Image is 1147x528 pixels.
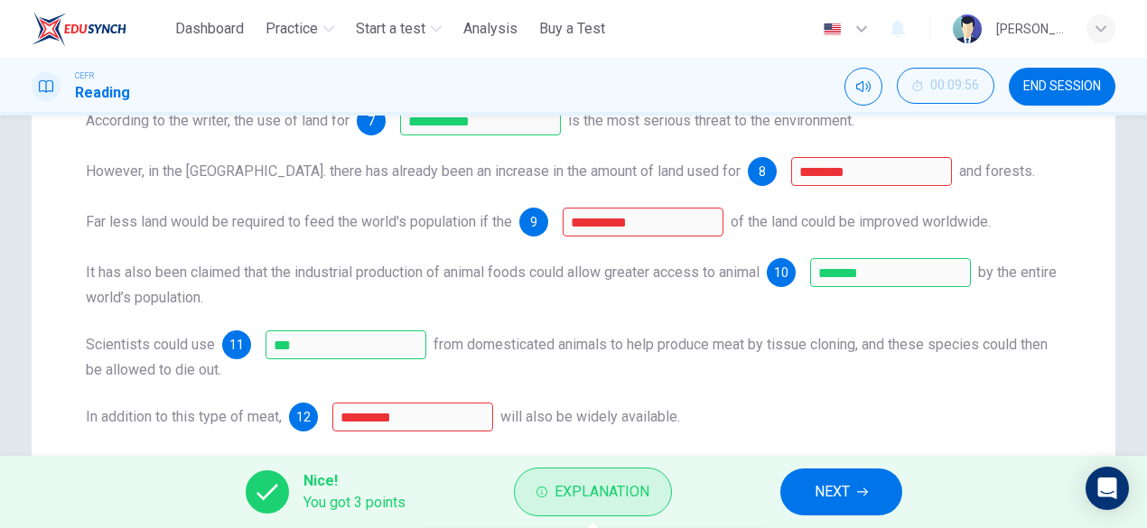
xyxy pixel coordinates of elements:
[953,14,982,43] img: Profile picture
[332,403,493,431] input: game
[530,216,537,228] span: 9
[75,69,94,82] span: CEFR
[86,336,215,353] span: Scientists could use
[1086,467,1129,510] div: Open Intercom Messenger
[303,492,406,514] span: You got 3 points
[930,79,979,93] span: 00:09:56
[555,479,649,505] span: Explanation
[86,162,741,180] span: However, in the [GEOGRAPHIC_DATA]. there has already been an increase in the amount of land used for
[759,165,766,178] span: 8
[86,213,512,230] span: Far less land would be required to feed the world's population if the
[844,68,882,106] div: Mute
[86,336,1048,378] span: from domesticated animals to help produce meat by tissue cloning, and these species could then be...
[1023,79,1101,94] span: END SESSION
[897,68,994,106] div: Hide
[996,18,1065,40] div: [PERSON_NAME] binti [PERSON_NAME]
[791,157,952,186] input: parks
[539,18,605,40] span: Buy a Test
[774,266,788,279] span: 10
[175,18,244,40] span: Dashboard
[563,208,723,236] input: productivity
[266,18,318,40] span: Practice
[229,338,244,351] span: 11
[356,18,425,40] span: Start a test
[86,264,760,281] span: It has also been claimed that the industrial production of animal foods could allow greater acces...
[400,107,561,135] input: agriculture; farms; farmland;
[32,11,126,47] img: ELTC logo
[303,470,406,492] span: Nice!
[810,258,971,287] input: protein
[86,112,350,129] span: According to the writer, the use of land for
[568,112,854,129] span: is the most serious threat to the environment.
[500,408,680,425] span: will also be widely available.
[821,23,844,36] img: en
[368,115,375,127] span: 7
[86,408,282,425] span: In addition to this type of meat,
[266,330,426,359] input: DNA
[731,213,991,230] span: of the land could be improved worldwide.
[75,82,130,104] h1: Reading
[815,479,850,505] span: NEXT
[463,18,518,40] span: Analysis
[959,162,1035,180] span: and forests.
[296,411,311,423] span: 12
